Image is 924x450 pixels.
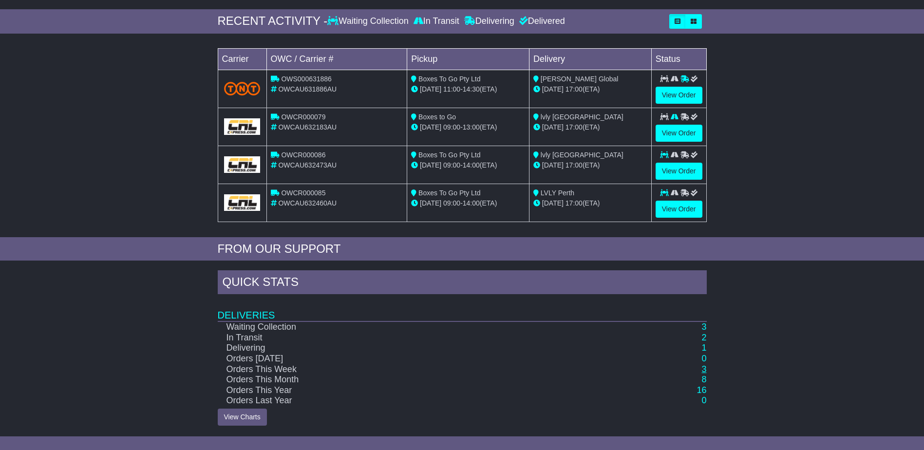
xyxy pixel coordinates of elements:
[411,198,525,208] div: - (ETA)
[701,322,706,332] a: 3
[517,16,565,27] div: Delivered
[701,333,706,342] a: 2
[218,409,267,426] a: View Charts
[701,375,706,384] a: 8
[443,161,460,169] span: 09:00
[542,199,564,207] span: [DATE]
[542,123,564,131] span: [DATE]
[701,395,706,405] a: 0
[418,189,480,197] span: Boxes To Go Pty Ltd
[218,297,707,321] td: Deliveries
[224,194,261,211] img: GetCarrierServiceLogo
[656,125,702,142] a: View Order
[420,199,441,207] span: [DATE]
[218,321,616,333] td: Waiting Collection
[701,354,706,363] a: 0
[281,189,325,197] span: OWCR000085
[278,199,337,207] span: OWCAU632460AU
[218,270,707,297] div: Quick Stats
[278,123,337,131] span: OWCAU632183AU
[463,85,480,93] span: 14:30
[420,123,441,131] span: [DATE]
[418,151,480,159] span: Boxes To Go Pty Ltd
[281,75,332,83] span: OWS000631886
[533,160,647,170] div: (ETA)
[407,48,529,70] td: Pickup
[541,75,619,83] span: [PERSON_NAME] Global
[218,14,328,28] div: RECENT ACTIVITY -
[542,161,564,169] span: [DATE]
[218,385,616,396] td: Orders This Year
[566,199,583,207] span: 17:00
[542,85,564,93] span: [DATE]
[462,16,517,27] div: Delivering
[697,385,706,395] a: 16
[541,151,623,159] span: lvly [GEOGRAPHIC_DATA]
[418,113,456,121] span: Boxes to Go
[218,354,616,364] td: Orders [DATE]
[218,375,616,385] td: Orders This Month
[533,198,647,208] div: (ETA)
[224,118,261,135] img: GetCarrierServiceLogo
[411,122,525,132] div: - (ETA)
[224,82,261,95] img: TNT_Domestic.png
[656,201,702,218] a: View Order
[533,84,647,94] div: (ETA)
[224,156,261,173] img: GetCarrierServiceLogo
[443,123,460,131] span: 09:00
[266,48,407,70] td: OWC / Carrier #
[566,161,583,169] span: 17:00
[443,199,460,207] span: 09:00
[281,151,325,159] span: OWCR000086
[218,395,616,406] td: Orders Last Year
[218,333,616,343] td: In Transit
[701,343,706,353] a: 1
[701,364,706,374] a: 3
[566,123,583,131] span: 17:00
[566,85,583,93] span: 17:00
[411,84,525,94] div: - (ETA)
[651,48,706,70] td: Status
[218,364,616,375] td: Orders This Week
[420,161,441,169] span: [DATE]
[533,122,647,132] div: (ETA)
[278,85,337,93] span: OWCAU631886AU
[656,87,702,104] a: View Order
[218,343,616,354] td: Delivering
[541,113,623,121] span: lvly [GEOGRAPHIC_DATA]
[420,85,441,93] span: [DATE]
[541,189,574,197] span: LVLY Perth
[411,160,525,170] div: - (ETA)
[529,48,651,70] td: Delivery
[463,161,480,169] span: 14:00
[418,75,480,83] span: Boxes To Go Pty Ltd
[218,48,266,70] td: Carrier
[278,161,337,169] span: OWCAU632473AU
[327,16,411,27] div: Waiting Collection
[281,113,325,121] span: OWCR000079
[218,242,707,256] div: FROM OUR SUPPORT
[411,16,462,27] div: In Transit
[463,199,480,207] span: 14:00
[443,85,460,93] span: 11:00
[463,123,480,131] span: 13:00
[656,163,702,180] a: View Order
